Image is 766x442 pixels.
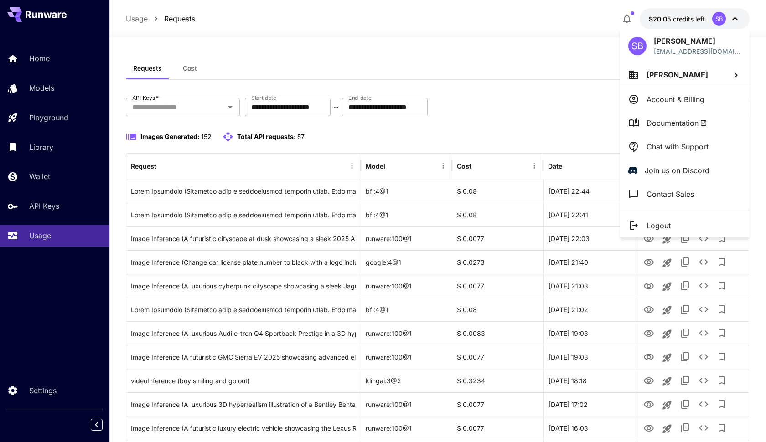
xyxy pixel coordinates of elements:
[628,37,647,55] div: SB
[647,94,704,105] p: Account & Billing
[654,46,741,56] div: nekatikat@gmail.com
[654,36,741,46] p: [PERSON_NAME]
[620,62,750,87] button: [PERSON_NAME]
[647,220,671,231] p: Logout
[647,118,707,128] span: Documentation
[647,141,709,152] p: Chat with Support
[647,70,708,79] span: [PERSON_NAME]
[645,165,709,176] p: Join us on Discord
[647,189,694,200] p: Contact Sales
[654,46,741,56] p: [EMAIL_ADDRESS][DOMAIN_NAME]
